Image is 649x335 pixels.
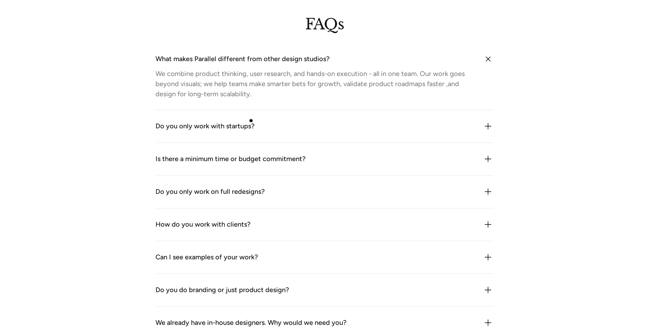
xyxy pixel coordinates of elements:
[155,219,250,230] div: How do you work with clients?
[155,186,265,197] div: Do you only work on full redesigns?
[155,54,330,65] div: What makes Parallel different from other design studios?
[155,252,258,263] div: Can I see examples of your work?
[155,69,475,99] div: We combine product thinking, user research, and hands-on execution - all in one team. Our work go...
[155,121,255,132] div: Do you only work with startups?
[155,285,289,295] div: Do you do branding or just product design?
[155,317,346,328] div: We already have in-house designers. Why would we need you?
[155,154,306,164] div: Is there a minimum time or budget commitment?
[305,19,344,30] h2: FAQs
